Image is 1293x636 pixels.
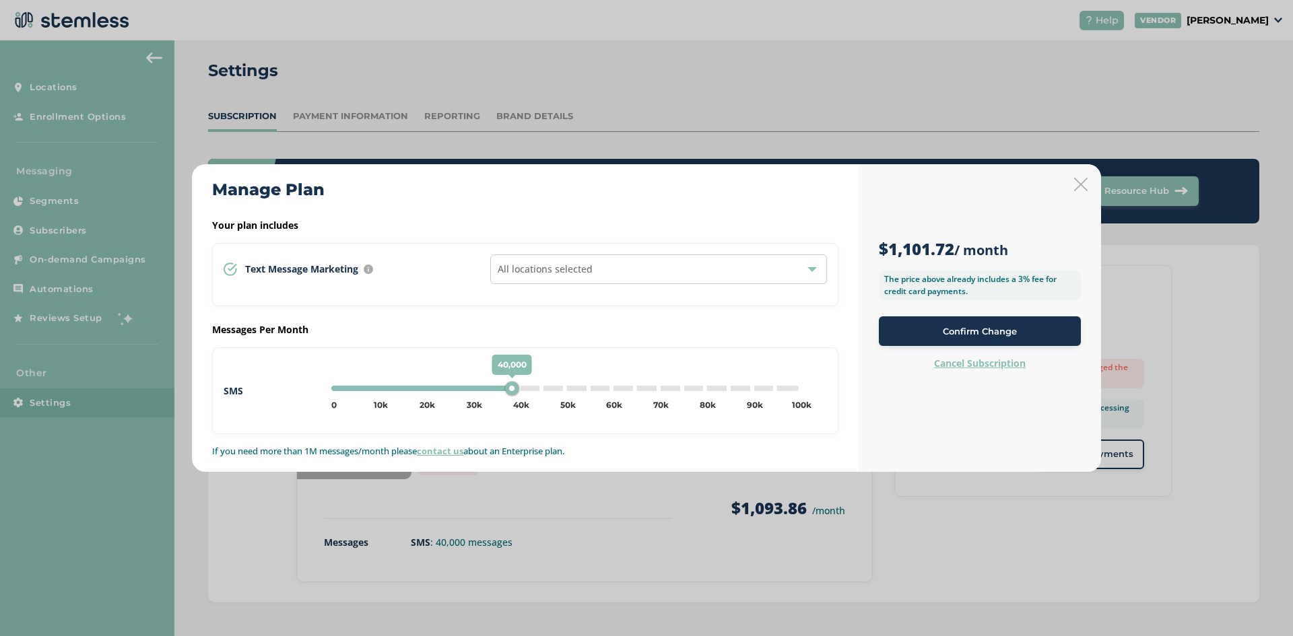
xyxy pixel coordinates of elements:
div: 40k [513,399,529,411]
div: 20k [420,399,435,411]
strong: $1,101.72 [879,238,954,260]
label: SMS [224,384,315,398]
label: Cancel Subscription [934,357,1026,370]
div: 0 [331,399,337,411]
div: 60k [606,399,622,411]
label: Messages Per Month [212,322,838,337]
a: contact us [417,445,463,457]
iframe: Chat Widget [1226,571,1293,636]
span: All locations selected [498,262,593,275]
label: The price above already includes a 3% fee for credit card payments. [879,271,1081,300]
span: 40,000 [492,355,532,375]
div: 90k [747,399,763,411]
div: 30k [467,399,482,411]
label: Your plan includes [212,218,838,232]
div: 10k [374,399,388,411]
span: Text Message Marketing [245,264,358,274]
p: If you need more than 1M messages/month please about an Enterprise plan. [212,445,838,458]
div: 70k [653,399,669,411]
span: Confirm Change [943,325,1017,339]
button: Confirm Change [879,316,1081,346]
img: icon-info-236977d2.svg [364,264,373,274]
div: 80k [700,399,716,411]
div: 100k [792,399,811,411]
h2: Manage Plan [212,178,325,202]
div: 50k [560,399,576,411]
h3: / month [879,238,1081,260]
